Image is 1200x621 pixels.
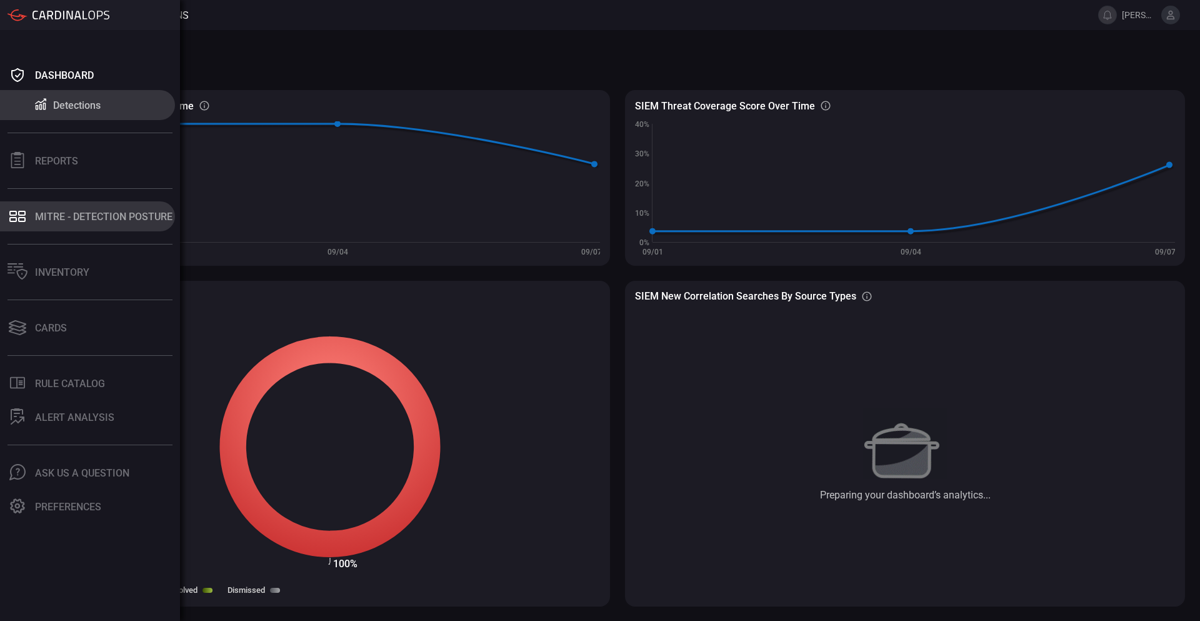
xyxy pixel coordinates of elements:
[327,248,348,256] text: 09/04
[581,248,602,256] text: 09/07
[35,266,89,278] div: Inventory
[333,558,357,570] text: 100%
[35,467,129,479] div: Ask Us A Question
[635,179,649,188] text: 20%
[635,100,815,112] h3: SIEM Threat coverage score over time
[1122,10,1156,20] span: [PERSON_NAME].[PERSON_NAME]
[35,155,78,167] div: Reports
[820,489,991,501] div: Preparing your dashboard’s analytics...
[635,120,649,129] text: 40%
[35,501,101,513] div: Preferences
[35,322,67,334] div: Cards
[35,378,105,390] div: Rule Catalog
[35,411,114,423] div: ALERT ANALYSIS
[635,209,649,218] text: 10%
[635,290,856,302] h3: SIEM New correlation searches by source types
[863,408,947,479] img: Preparing your dashboard’s analytics...
[35,211,172,223] div: MITRE - Detection Posture
[35,69,94,81] div: Dashboard
[53,99,101,111] div: Detections
[1155,248,1176,256] text: 09/07
[227,585,265,595] label: Dismissed
[901,248,921,256] text: 09/04
[635,149,649,158] text: 30%
[639,238,649,247] text: 0%
[642,248,663,256] text: 09/01
[165,585,197,595] label: Resolved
